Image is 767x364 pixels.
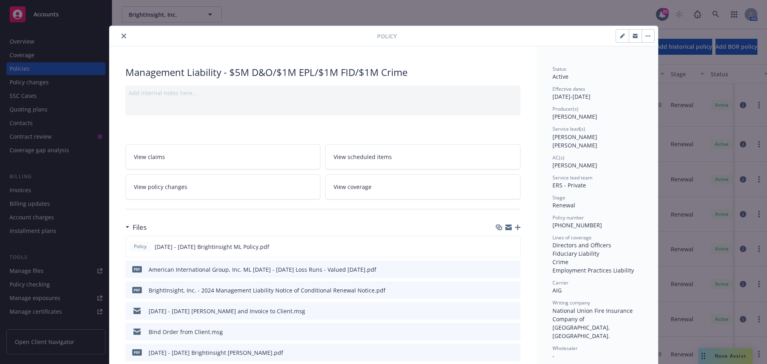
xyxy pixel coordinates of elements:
div: Crime [552,258,642,266]
span: Producer(s) [552,105,578,112]
h3: Files [133,222,147,233]
button: download file [497,307,504,315]
div: [DATE] - [DATE] Brightinsight [PERSON_NAME].pdf [149,348,283,357]
span: Carrier [552,279,568,286]
span: - [552,352,554,360]
span: Renewal [552,201,575,209]
div: American International Group, Inc. ML [DATE] - [DATE] Loss Runs - Valued [DATE].pdf [149,265,376,274]
span: pdf [132,349,142,355]
span: Service lead(s) [552,125,585,132]
div: Files [125,222,147,233]
div: Employment Practices Liability [552,266,642,274]
span: [PERSON_NAME] [552,161,597,169]
span: AC(s) [552,154,564,161]
span: View policy changes [134,183,187,191]
div: [DATE] - [DATE] [552,86,642,101]
span: View scheduled items [334,153,392,161]
button: download file [497,286,504,294]
span: National Union Fire Insurance Company of [GEOGRAPHIC_DATA], [GEOGRAPHIC_DATA]. [552,307,634,340]
button: download file [497,243,503,251]
button: preview file [510,348,517,357]
span: ERS - Private [552,181,586,189]
a: View policy changes [125,174,321,199]
button: download file [497,348,504,357]
div: Bind Order from Client.msg [149,328,223,336]
span: Writing company [552,299,590,306]
span: Stage [552,194,565,201]
a: View coverage [325,174,521,199]
button: preview file [510,328,517,336]
span: [DATE] - [DATE] Brightinsight ML Policy.pdf [155,243,269,251]
div: BrightInsight, Inc. - 2024 Management Liability Notice of Conditional Renewal Notice.pdf [149,286,385,294]
button: close [119,31,129,41]
span: Wholesaler [552,345,578,352]
button: download file [497,265,504,274]
span: Lines of coverage [552,234,592,241]
span: pdf [132,266,142,272]
button: preview file [510,307,517,315]
div: Fiduciary Liability [552,249,642,258]
span: AIG [552,286,562,294]
span: Service lead team [552,174,592,181]
span: Status [552,66,566,72]
button: preview file [510,243,517,251]
span: [PHONE_NUMBER] [552,221,602,229]
button: download file [497,328,504,336]
div: Directors and Officers [552,241,642,249]
span: Active [552,73,568,80]
a: View scheduled items [325,144,521,169]
span: Policy [132,243,148,250]
div: [DATE] - [DATE] [PERSON_NAME] and Invoice to Client.msg [149,307,305,315]
button: preview file [510,265,517,274]
a: View claims [125,144,321,169]
span: View claims [134,153,165,161]
div: Add internal notes here... [129,89,517,97]
span: Policy number [552,214,584,221]
span: [PERSON_NAME] [552,113,597,120]
div: Management Liability - $5M D&O/$1M EPL/$1M FID/$1M Crime [125,66,521,79]
span: pdf [132,287,142,293]
span: [PERSON_NAME] [PERSON_NAME] [552,133,599,149]
button: preview file [510,286,517,294]
span: View coverage [334,183,372,191]
span: Effective dates [552,86,585,92]
span: Policy [377,32,397,40]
